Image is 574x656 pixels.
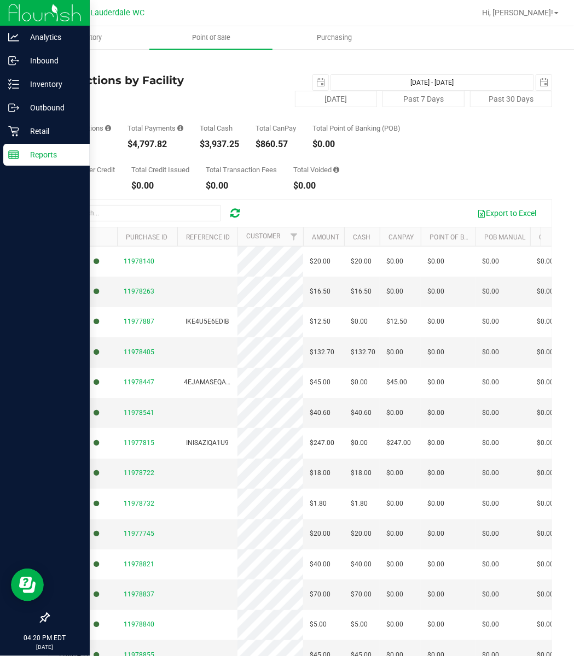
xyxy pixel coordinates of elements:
[351,468,372,478] span: $18.00
[131,181,189,190] div: $0.00
[177,33,245,43] span: Point of Sale
[386,377,407,388] span: $45.00
[310,256,331,267] span: $20.00
[310,468,331,478] span: $18.00
[537,317,554,327] span: $0.00
[482,438,499,448] span: $0.00
[537,468,554,478] span: $0.00
[124,469,154,477] span: 11978722
[149,26,272,49] a: Point of Sale
[386,499,403,509] span: $0.00
[310,619,327,630] span: $5.00
[256,125,296,132] div: Total CanPay
[206,181,277,190] div: $0.00
[427,529,444,539] span: $0.00
[124,439,154,447] span: 11977815
[256,140,296,149] div: $860.57
[427,499,444,509] span: $0.00
[333,166,339,173] i: Sum of all voided payment transaction amounts, excluding tips and transaction fees.
[482,8,553,17] span: Hi, [PERSON_NAME]!
[427,438,444,448] span: $0.00
[386,468,403,478] span: $0.00
[427,377,444,388] span: $0.00
[206,166,277,173] div: Total Transaction Fees
[19,31,85,44] p: Analytics
[48,74,216,98] h4: Transactions by Facility Report
[386,347,403,358] span: $0.00
[353,233,370,241] a: Cash
[312,233,339,241] a: Amount
[310,286,331,297] span: $16.50
[131,166,189,173] div: Total Credit Issued
[427,286,444,297] span: $0.00
[537,438,554,448] span: $0.00
[310,408,331,418] span: $40.60
[8,55,19,66] inline-svg: Inbound
[295,91,377,107] button: [DATE]
[482,559,499,570] span: $0.00
[427,256,444,267] span: $0.00
[19,54,85,67] p: Inbound
[430,233,507,241] a: Point of Banking (POB)
[19,101,85,114] p: Outbound
[427,468,444,478] span: $0.00
[427,347,444,358] span: $0.00
[482,408,499,418] span: $0.00
[19,125,85,138] p: Retail
[124,560,154,568] span: 11978821
[124,288,154,295] span: 11978263
[386,317,407,327] span: $12.50
[482,529,499,539] span: $0.00
[8,32,19,43] inline-svg: Analytics
[382,91,465,107] button: Past 7 Days
[310,317,331,327] span: $12.50
[537,529,554,539] span: $0.00
[5,633,85,643] p: 04:20 PM EDT
[293,166,339,173] div: Total Voided
[19,148,85,161] p: Reports
[105,125,111,132] i: Count of all successful payment transactions, possibly including voids, refunds, and cash-back fr...
[351,589,372,600] span: $70.00
[313,75,328,90] span: select
[386,256,403,267] span: $0.00
[8,149,19,160] inline-svg: Reports
[127,140,183,149] div: $4,797.82
[537,589,554,600] span: $0.00
[537,408,554,418] span: $0.00
[57,205,221,221] input: Search...
[427,559,444,570] span: $0.00
[351,408,372,418] span: $40.60
[351,377,368,388] span: $0.00
[470,204,543,222] button: Export to Excel
[351,529,372,539] span: $20.00
[8,102,19,113] inline-svg: Outbound
[124,378,154,386] span: 11978447
[312,140,401,149] div: $0.00
[386,589,403,600] span: $0.00
[310,529,331,539] span: $20.00
[351,559,372,570] span: $40.00
[186,233,230,241] a: Reference ID
[200,140,239,149] div: $3,937.25
[427,317,444,327] span: $0.00
[8,79,19,90] inline-svg: Inventory
[285,227,303,246] a: Filter
[386,408,403,418] span: $0.00
[537,256,554,267] span: $0.00
[482,347,499,358] span: $0.00
[124,409,154,417] span: 11978541
[470,91,552,107] button: Past 30 Days
[386,529,403,539] span: $0.00
[127,125,183,132] div: Total Payments
[11,569,44,601] iframe: Resource center
[351,286,372,297] span: $16.50
[124,500,154,507] span: 11978732
[124,620,154,628] span: 11978840
[386,438,411,448] span: $247.00
[537,286,554,297] span: $0.00
[186,439,229,447] span: INISAZIQA1U9
[482,256,499,267] span: $0.00
[310,589,331,600] span: $70.00
[537,619,554,630] span: $0.00
[427,619,444,630] span: $0.00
